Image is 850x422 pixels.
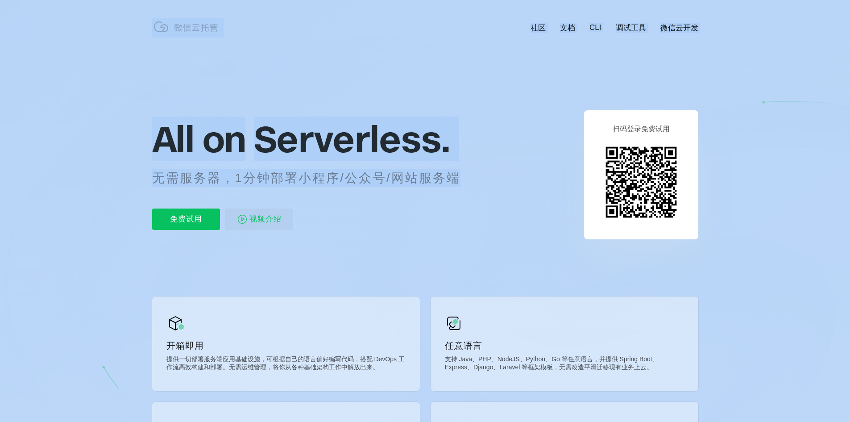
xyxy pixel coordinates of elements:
span: All on [152,117,245,161]
a: CLI [589,23,601,32]
p: 无需服务器，1分钟部署小程序/公众号/网站服务端 [152,169,477,187]
a: 微信云开发 [660,23,698,33]
p: 开箱即用 [166,339,406,352]
a: 微信云托管 [152,29,224,37]
p: 扫码登录免费试用 [613,125,670,134]
p: 提供一切部署服务端应用基础设施，可根据自己的语言偏好编写代码，搭配 DevOps 工作流高效构建和部署。无需运维管理，将你从各种基础架构工作中解放出来。 [166,355,406,373]
p: 免费试用 [152,209,220,230]
a: 调试工具 [616,23,646,33]
p: 任意语言 [445,339,684,352]
img: video_play.svg [237,214,248,225]
a: 社区 [531,23,546,33]
p: 支持 Java、PHP、NodeJS、Python、Go 等任意语言，并提供 Spring Boot、Express、Django、Laravel 等框架模板，无需改造平滑迁移现有业务上云。 [445,355,684,373]
span: 视频介绍 [249,209,282,230]
a: 文档 [560,23,575,33]
span: Serverless. [254,117,450,161]
img: 微信云托管 [152,18,224,36]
